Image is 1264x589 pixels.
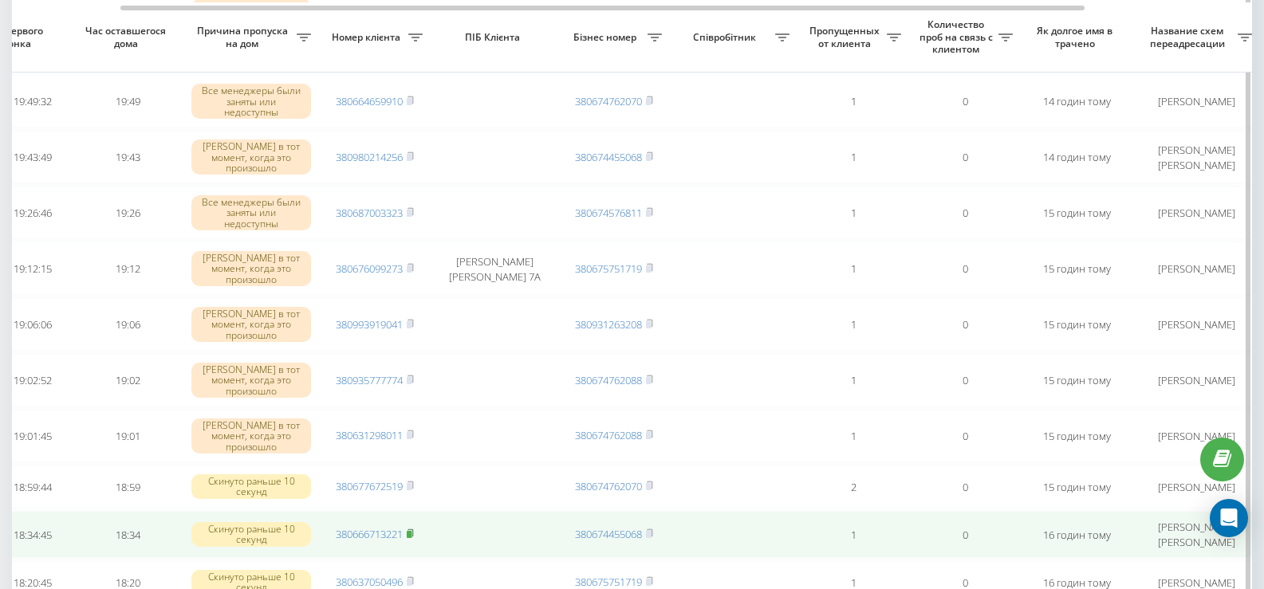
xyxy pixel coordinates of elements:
[575,575,642,589] a: 380675751719
[575,206,642,220] a: 380674576811
[1043,261,1111,276] font: 15 годин тому
[1043,206,1111,220] font: 15 годин тому
[963,94,968,108] font: 0
[963,480,968,494] font: 0
[336,575,403,589] font: 380637050496
[1043,150,1111,164] font: 14 годин тому
[575,317,642,332] a: 380931263208
[809,24,880,50] font: Пропущенных от клиента
[203,251,300,285] font: [PERSON_NAME] в тот момент, когда это произошло
[116,150,140,164] font: 19:43
[851,429,856,443] font: 1
[1158,429,1235,443] font: [PERSON_NAME]
[851,528,856,542] font: 1
[336,373,403,387] a: 380935777774
[336,428,403,442] a: 380631298011
[1150,24,1225,50] font: Название схем переадресации
[1210,499,1248,537] div: Открытый Интерком Мессенджер
[336,206,403,220] a: 380687003323
[1043,528,1111,542] font: 16 годин тому
[1043,480,1111,494] font: 15 годин тому
[1043,317,1111,332] font: 15 годин тому
[1158,373,1235,387] font: [PERSON_NAME]
[963,528,968,542] font: 0
[1158,206,1235,220] font: [PERSON_NAME]
[851,373,856,387] font: 1
[116,261,140,276] font: 19:12
[336,527,403,541] a: 380666713221
[963,429,968,443] font: 0
[963,261,968,276] font: 0
[208,474,295,498] font: Скинуто раньше 10 секунд
[116,317,140,332] font: 19:06
[116,528,140,542] font: 18:34
[116,94,140,108] font: 19:49
[332,30,400,44] font: Номер клієнта
[575,479,642,493] a: 380674762070
[851,261,856,276] font: 1
[449,254,541,283] font: [PERSON_NAME] [PERSON_NAME] 7А
[336,317,403,332] a: 380993919041
[919,18,993,56] font: Количество проб на связь с клиентом
[1158,94,1235,108] font: [PERSON_NAME]
[1158,143,1235,171] font: [PERSON_NAME] [PERSON_NAME]
[1158,480,1235,494] font: [PERSON_NAME]
[336,150,403,164] font: 380980214256
[575,150,642,164] a: 380674455068
[203,418,300,453] font: [PERSON_NAME] в тот момент, когда это произошло
[336,261,403,276] a: 380676099273
[336,94,403,108] font: 380664659910
[573,30,636,44] font: Бізнес номер
[465,30,520,44] font: ПІБ Клієнта
[197,24,288,50] font: Причина пропуска на дом
[203,363,300,397] font: [PERSON_NAME] в тот момент, когда это произошло
[116,373,140,387] font: 19:02
[851,150,856,164] font: 1
[1158,520,1235,549] font: [PERSON_NAME] [PERSON_NAME]
[963,373,968,387] font: 0
[1158,261,1235,276] font: [PERSON_NAME]
[208,522,295,546] font: Скинуто раньше 10 секунд
[202,84,301,118] font: Все менеджеры были заняты или недоступны
[1043,429,1111,443] font: 15 годин тому
[85,24,166,50] font: Час оставшегося дома
[1043,373,1111,387] font: 15 годин тому
[963,150,968,164] font: 0
[575,261,642,276] a: 380675751719
[851,94,856,108] font: 1
[336,479,403,493] a: 380677672519
[116,480,140,494] font: 18:59
[1037,24,1112,50] font: Як долгое имя в трачено
[575,94,642,108] a: 380674762070
[575,527,642,541] a: 380674455068
[693,30,756,44] font: Співробітник
[202,195,301,230] font: Все менеджеры были заняты или недоступны
[963,206,968,220] font: 0
[575,428,642,442] a: 380674762088
[851,317,856,332] font: 1
[963,317,968,332] font: 0
[851,480,856,494] font: 2
[575,373,642,387] a: 380674762088
[851,206,856,220] font: 1
[116,429,140,443] font: 19:01
[203,307,300,341] font: [PERSON_NAME] в тот момент, когда это произошло
[1043,94,1111,108] font: 14 годин тому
